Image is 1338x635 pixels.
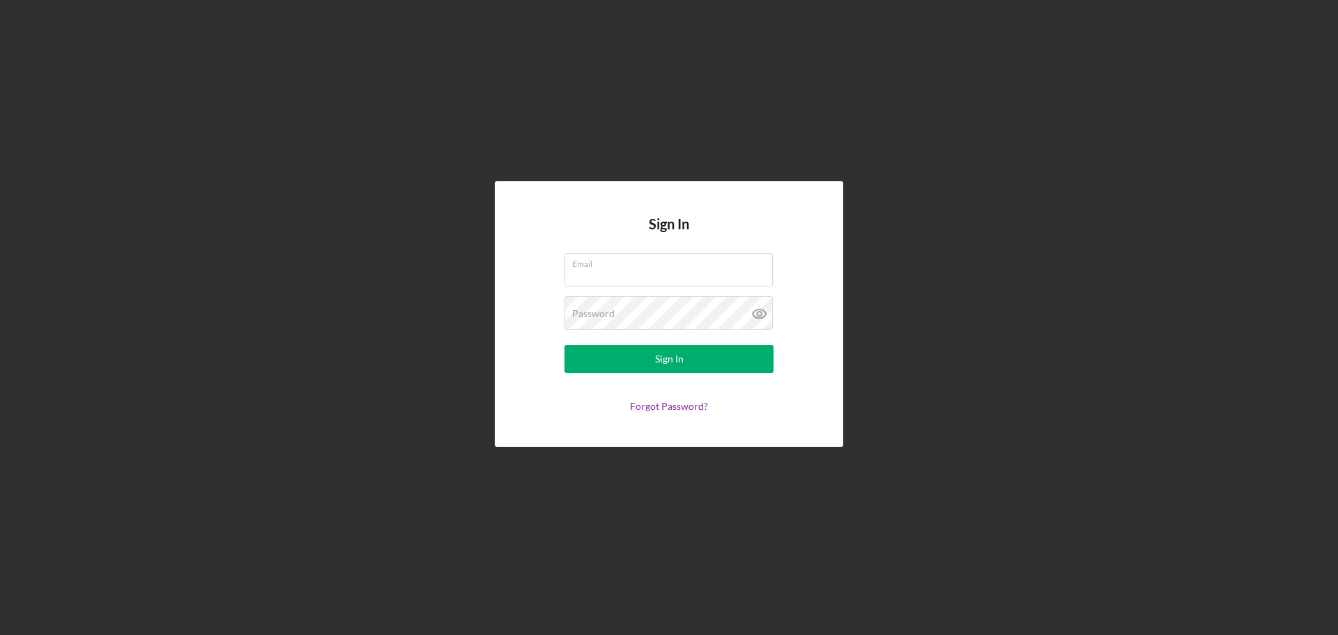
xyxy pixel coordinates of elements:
[572,308,615,319] label: Password
[564,345,774,373] button: Sign In
[630,400,708,412] a: Forgot Password?
[572,254,773,269] label: Email
[655,345,684,373] div: Sign In
[649,216,689,253] h4: Sign In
